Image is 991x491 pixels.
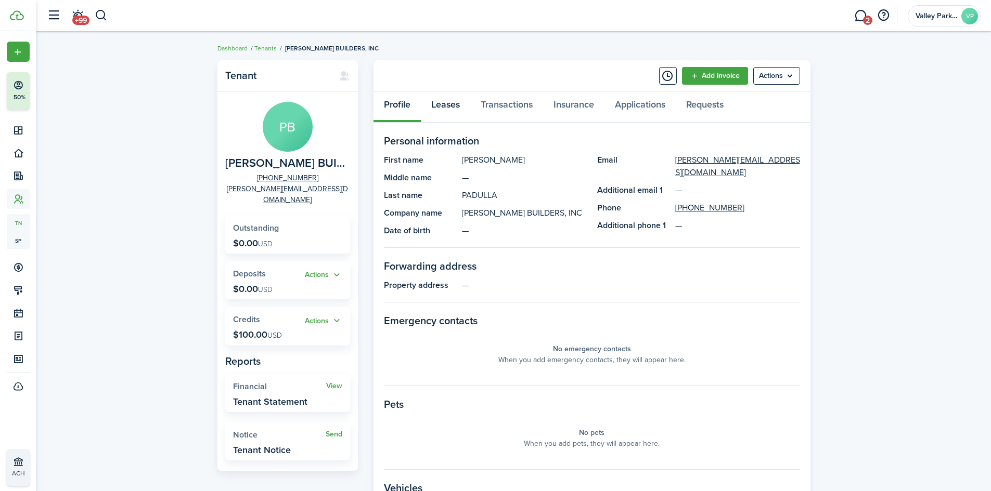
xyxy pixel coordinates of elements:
span: Deposits [233,268,266,280]
a: Add invoice [682,67,748,85]
span: PADULA BUILDERS, INC [225,157,345,170]
a: [PERSON_NAME][EMAIL_ADDRESS][DOMAIN_NAME] [225,183,350,205]
a: Applications [604,91,676,123]
panel-main-title: Middle name [384,171,457,184]
a: [PHONE_NUMBER] [675,202,744,214]
a: Send [326,430,342,439]
span: USD [258,284,273,295]
button: Actions [305,269,342,281]
widget-stats-title: Notice [233,430,326,440]
span: USD [267,330,282,341]
span: Credits [233,313,260,325]
span: USD [258,238,273,249]
button: Open menu [753,67,800,85]
panel-main-placeholder-description: When you add pets, they will appear here. [524,438,660,449]
a: Dashboard [217,44,248,53]
button: Open menu [305,315,342,327]
panel-main-description: — [462,279,800,291]
span: +99 [72,16,89,25]
span: [PERSON_NAME] BUILDERS, INC [285,44,379,53]
button: Open sidebar [44,6,63,25]
menu-btn: Actions [753,67,800,85]
a: [PERSON_NAME][EMAIL_ADDRESS][DOMAIN_NAME] [675,154,800,179]
panel-main-section-title: Forwarding address [384,258,800,274]
a: Notifications [68,3,87,29]
span: 2 [863,16,872,25]
panel-main-title: Tenant [225,70,329,82]
a: [PHONE_NUMBER] [257,172,318,183]
panel-main-title: First name [384,154,457,166]
panel-main-section-title: Emergency contacts [384,313,800,328]
panel-main-description: [PERSON_NAME] BUILDERS, INC [462,207,587,219]
button: Timeline [659,67,677,85]
panel-main-title: Property address [384,279,457,291]
panel-main-section-title: Personal information [384,133,800,149]
p: $0.00 [233,284,273,294]
panel-main-description: PADULLA [462,189,587,202]
img: TenantCloud [10,10,24,20]
panel-main-title: Phone [597,202,670,214]
panel-main-title: Date of birth [384,224,457,237]
widget-stats-description: Tenant Statement [233,396,307,407]
a: sp [7,232,30,249]
panel-main-description: — [462,171,587,184]
a: ACH [7,449,30,486]
button: Open resource center [874,7,892,24]
p: $100.00 [233,329,282,340]
button: Open menu [7,42,30,62]
panel-main-title: Email [597,154,670,179]
button: Open menu [305,269,342,281]
a: Requests [676,91,734,123]
a: Tenants [254,44,277,53]
panel-main-title: Additional phone 1 [597,219,670,232]
widget-stats-title: Financial [233,382,326,391]
panel-main-placeholder-description: When you add emergency contacts, they will appear here. [498,354,686,365]
avatar-text: PB [263,102,313,152]
panel-main-title: Company name [384,207,457,219]
span: Valley Park Properties [916,12,957,20]
p: 50% [13,93,26,102]
button: 50% [7,72,93,110]
p: $0.00 [233,238,273,248]
panel-main-title: Last name [384,189,457,202]
button: Search [95,7,108,24]
a: Transactions [470,91,543,123]
panel-main-placeholder-title: No emergency contacts [553,343,631,354]
button: Actions [305,315,342,327]
panel-main-section-title: Pets [384,396,800,412]
a: Insurance [543,91,604,123]
p: ACH [12,469,73,478]
a: View [326,382,342,390]
a: Leases [421,91,470,123]
panel-main-description: [PERSON_NAME] [462,154,587,166]
panel-main-placeholder-title: No pets [579,427,604,438]
a: tn [7,214,30,232]
panel-main-title: Additional email 1 [597,184,670,196]
avatar-text: VP [961,8,978,24]
panel-main-subtitle: Reports [225,353,350,369]
a: Messaging [851,3,870,29]
panel-main-description: — [462,224,587,237]
span: Outstanding [233,222,279,234]
widget-stats-description: Tenant Notice [233,445,291,455]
